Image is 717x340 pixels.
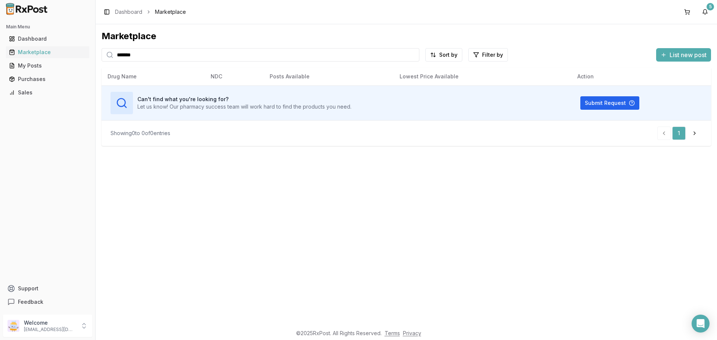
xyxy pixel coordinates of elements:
a: Sales [6,86,89,99]
button: Feedback [3,295,92,309]
div: My Posts [9,62,86,69]
a: List new post [656,52,711,59]
button: 5 [699,6,711,18]
th: Action [571,68,711,85]
button: Filter by [468,48,508,62]
a: 1 [672,127,686,140]
nav: pagination [657,127,702,140]
div: 5 [707,3,714,10]
h2: Main Menu [6,24,89,30]
a: Marketplace [6,46,89,59]
button: Purchases [3,73,92,85]
div: Open Intercom Messenger [692,315,710,333]
a: Dashboard [6,32,89,46]
th: NDC [205,68,264,85]
a: Dashboard [115,8,142,16]
span: Filter by [482,51,503,59]
p: Let us know! Our pharmacy success team will work hard to find the products you need. [137,103,351,110]
div: Showing 0 to 0 of 0 entries [111,130,170,137]
a: My Posts [6,59,89,72]
button: My Posts [3,60,92,72]
a: Terms [385,330,400,336]
button: Support [3,282,92,295]
nav: breadcrumb [115,8,186,16]
span: Sort by [439,51,457,59]
th: Drug Name [102,68,205,85]
div: Dashboard [9,35,86,43]
span: List new post [670,50,707,59]
button: Sort by [425,48,462,62]
button: Marketplace [3,46,92,58]
h3: Can't find what you're looking for? [137,96,351,103]
span: Marketplace [155,8,186,16]
button: Sales [3,87,92,99]
th: Lowest Price Available [394,68,571,85]
div: Sales [9,89,86,96]
div: Purchases [9,75,86,83]
p: [EMAIL_ADDRESS][DOMAIN_NAME] [24,327,76,333]
button: Submit Request [580,96,639,110]
button: Dashboard [3,33,92,45]
img: RxPost Logo [3,3,51,15]
button: List new post [656,48,711,62]
p: Welcome [24,319,76,327]
span: Feedback [18,298,43,306]
div: Marketplace [102,30,711,42]
a: Privacy [403,330,421,336]
img: User avatar [7,320,19,332]
div: Marketplace [9,49,86,56]
a: Go to next page [687,127,702,140]
a: Purchases [6,72,89,86]
th: Posts Available [264,68,394,85]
